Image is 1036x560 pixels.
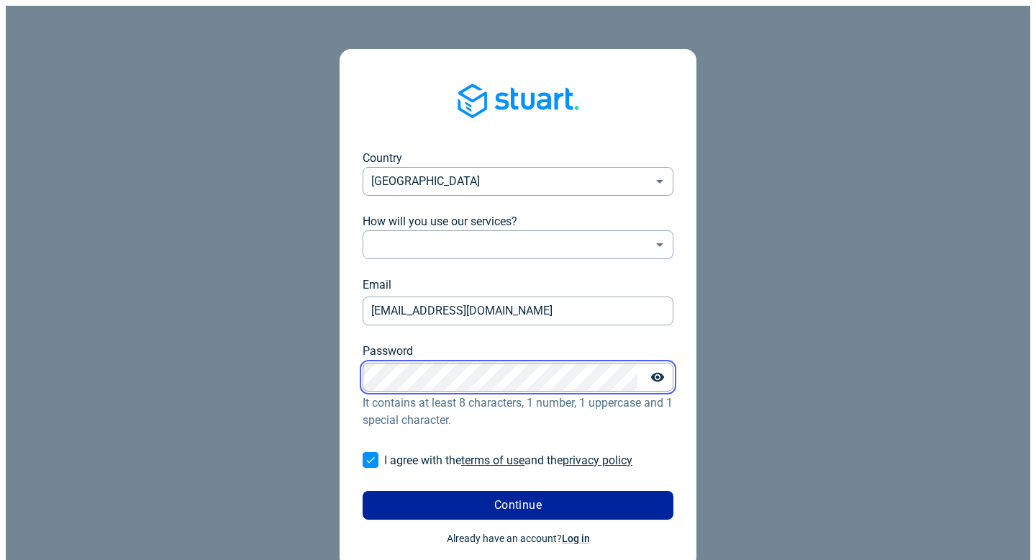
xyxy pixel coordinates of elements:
[562,533,590,544] a: Log in
[643,363,672,392] button: Toggle password visibility
[363,167,673,196] div: [GEOGRAPHIC_DATA]
[363,151,402,165] span: Country
[363,214,517,228] span: How will you use our services?
[363,491,673,520] button: Continue
[384,453,632,467] span: I agree with the and the
[363,276,391,294] label: Email
[494,500,542,511] span: Continue
[447,533,590,544] span: Already have an account?
[563,453,632,467] a: privacy policy
[461,453,524,467] a: terms of use
[363,343,413,360] label: Password
[363,394,673,429] p: It contains at least 8 characters, 1 number, 1 uppercase and 1 special character.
